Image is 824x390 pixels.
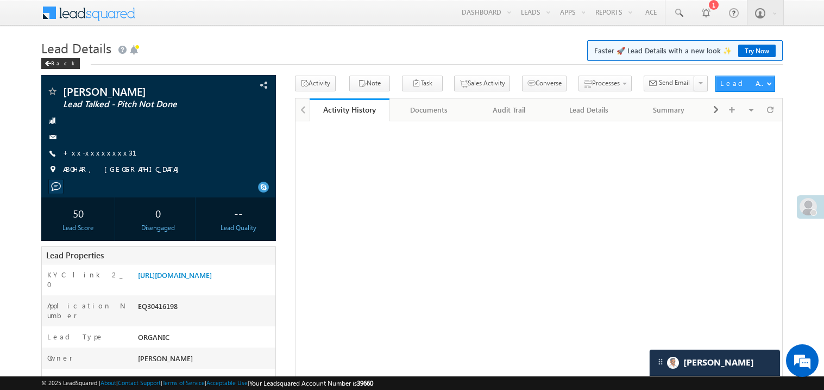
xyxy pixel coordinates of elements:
span: Send Email [659,78,690,88]
a: Try Now [738,45,776,57]
span: [PERSON_NAME] [63,86,209,97]
div: Lead Details [558,103,619,116]
a: Acceptable Use [206,379,248,386]
span: [PERSON_NAME] [138,354,193,363]
span: Processes [592,79,620,87]
div: Lead Score [44,223,112,233]
a: +xx-xxxxxxxx31 [63,148,150,157]
button: Lead Actions [715,76,775,92]
div: Activity History [318,104,381,115]
div: Back [41,58,80,69]
span: © 2025 LeadSquared | | | | | [41,378,373,388]
label: Owner [47,353,73,363]
span: Faster 🚀 Lead Details with a new look ✨ [594,45,776,56]
a: Contact Support [118,379,161,386]
button: Task [402,76,443,91]
button: Processes [578,76,632,91]
div: 50 [44,203,112,223]
button: Converse [522,76,567,91]
button: Sales Activity [454,76,510,91]
img: Carter [667,357,679,369]
div: Lead Quality [204,223,273,233]
a: Audit Trail [469,98,549,121]
div: Summary [638,103,699,116]
button: Activity [295,76,336,91]
a: Activity History [310,98,389,121]
div: EQ30416198 [135,301,275,316]
a: About [100,379,116,386]
div: Lead Actions [720,78,766,88]
div: -- [204,203,273,223]
span: Lead Properties [46,250,104,261]
div: 0 [124,203,192,223]
span: Lead Details [41,39,111,57]
a: Lead Details [549,98,629,121]
span: ABOHAR, [GEOGRAPHIC_DATA] [63,164,184,175]
span: Carter [683,357,754,368]
span: Your Leadsquared Account Number is [249,379,373,387]
label: Lead Type [47,332,104,342]
div: ORGANIC [135,332,275,347]
div: Audit Trail [478,103,539,116]
label: Application Number [47,301,127,320]
a: Summary [629,98,709,121]
label: KYC link 2_0 [47,270,127,289]
div: Documents [398,103,460,116]
div: carter-dragCarter[PERSON_NAME] [649,349,781,376]
span: 39660 [357,379,373,387]
a: Back [41,58,85,67]
button: Send Email [644,76,695,91]
a: Terms of Service [162,379,205,386]
div: Disengaged [124,223,192,233]
img: carter-drag [656,357,665,366]
a: Documents [389,98,469,121]
button: Note [349,76,390,91]
span: Lead Talked - Pitch Not Done [63,99,209,110]
a: [URL][DOMAIN_NAME] [138,270,212,280]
